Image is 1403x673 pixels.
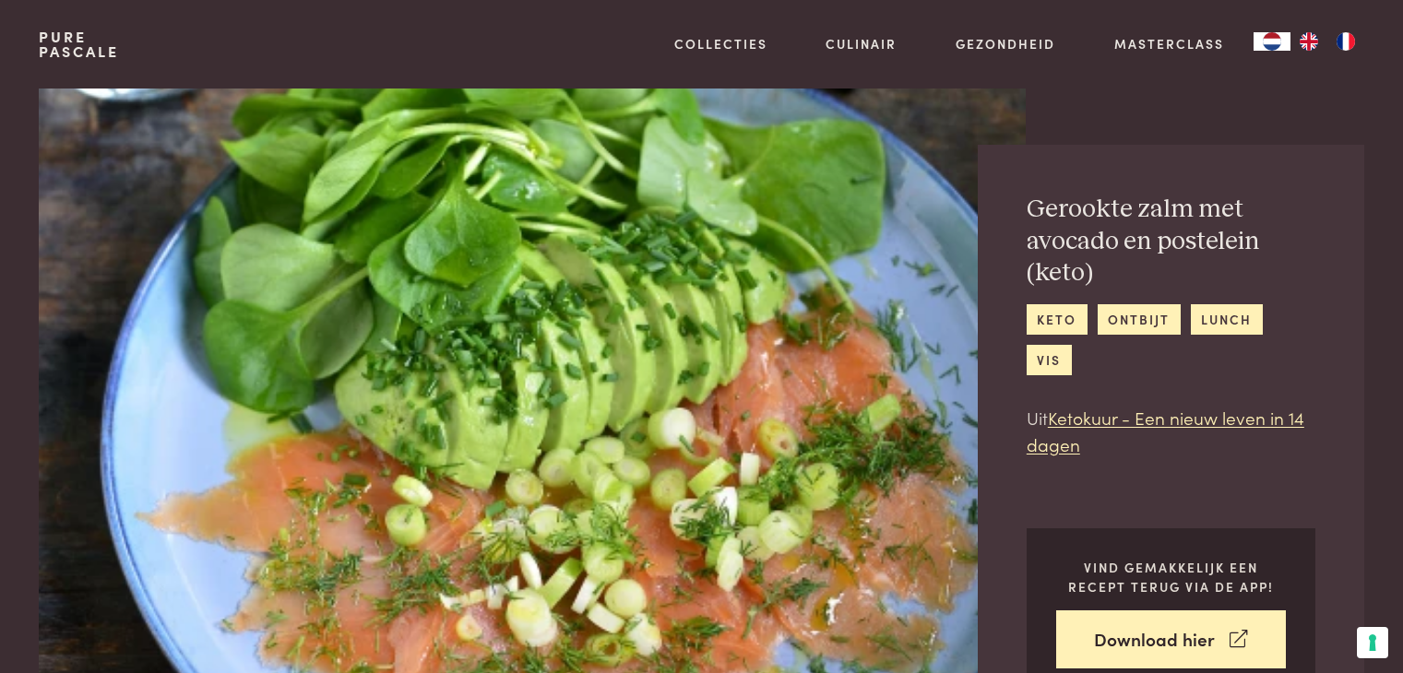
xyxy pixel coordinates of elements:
a: PurePascale [39,30,119,59]
a: ontbijt [1098,304,1181,335]
a: lunch [1191,304,1263,335]
a: Download hier [1056,610,1286,668]
a: Ketokuur - Een nieuw leven in 14 dagen [1027,405,1304,456]
a: NL [1254,32,1290,51]
p: Vind gemakkelijk een recept terug via de app! [1056,558,1286,596]
aside: Language selected: Nederlands [1254,32,1364,51]
ul: Language list [1290,32,1364,51]
p: Uit [1027,405,1315,457]
h2: Gerookte zalm met avocado en postelein (keto) [1027,194,1315,289]
a: vis [1027,345,1072,375]
a: EN [1290,32,1327,51]
a: Gezondheid [956,34,1055,53]
a: FR [1327,32,1364,51]
a: Collecties [674,34,767,53]
a: Culinair [826,34,897,53]
a: Masterclass [1114,34,1224,53]
button: Uw voorkeuren voor toestemming voor trackingtechnologieën [1357,627,1388,658]
div: Language [1254,32,1290,51]
a: keto [1027,304,1088,335]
